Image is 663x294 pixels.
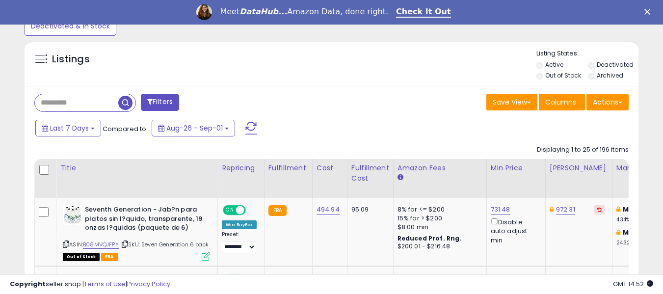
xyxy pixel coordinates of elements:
[166,123,223,133] span: Aug-26 - Sep-01
[644,9,654,15] div: Close
[545,71,581,80] label: Out of Stock
[398,173,403,182] small: Amazon Fees.
[84,279,126,289] a: Terms of Use
[120,241,209,248] span: | SKU: Seven Generation 6 pack
[491,163,541,173] div: Min Price
[25,16,116,36] button: Deactivated & In Stock
[83,241,119,249] a: B08MVQJFPY
[491,216,538,245] div: Disable auto adjust min
[545,60,563,69] label: Active
[127,279,170,289] a: Privacy Policy
[623,205,637,214] b: Min:
[317,205,340,214] a: 494.94
[351,205,386,214] div: 95.09
[85,205,204,235] b: Seventh Generation - Jab?n para platos sin l?quido, transparente, 19 onzas l?quidas (paquete de 6)
[224,206,236,214] span: ON
[586,94,629,110] button: Actions
[398,163,482,173] div: Amazon Fees
[10,279,46,289] strong: Copyright
[597,60,634,69] label: Deactivated
[50,123,89,133] span: Last 7 Days
[597,71,623,80] label: Archived
[222,231,257,253] div: Preset:
[268,163,308,173] div: Fulfillment
[613,279,653,289] span: 2025-09-9 14:52 GMT
[398,242,479,251] div: $200.01 - $216.48
[152,120,235,136] button: Aug-26 - Sep-01
[63,253,100,261] span: All listings that are currently out of stock and unavailable for purchase on Amazon
[536,49,638,58] p: Listing States:
[60,163,213,173] div: Title
[550,163,608,173] div: [PERSON_NAME]
[141,94,179,111] button: Filters
[398,214,479,223] div: 15% for > $200
[239,7,287,16] i: DataHub...
[222,220,257,229] div: Win BuyBox
[317,163,343,173] div: Cost
[103,124,148,134] span: Compared to:
[63,205,210,260] div: ASIN:
[101,253,118,261] span: FBA
[268,205,287,216] small: FBA
[63,205,82,225] img: 51m7nWPVFkL._SL40_.jpg
[486,94,537,110] button: Save View
[10,280,170,289] div: seller snap | |
[396,7,451,18] a: Check It Out
[537,145,629,155] div: Displaying 1 to 25 of 196 items
[539,94,585,110] button: Columns
[351,163,389,184] div: Fulfillment Cost
[398,223,479,232] div: $8.00 min
[398,205,479,214] div: 8% for <= $200
[244,206,260,214] span: OFF
[623,228,640,237] b: Max:
[398,234,462,242] b: Reduced Prof. Rng.
[220,7,388,17] div: Meet Amazon Data, done right.
[545,97,576,107] span: Columns
[196,4,212,20] img: Profile image for Georgie
[222,163,260,173] div: Repricing
[35,120,101,136] button: Last 7 Days
[52,53,90,66] h5: Listings
[556,205,575,214] a: 972.31
[491,205,510,214] a: 731.48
